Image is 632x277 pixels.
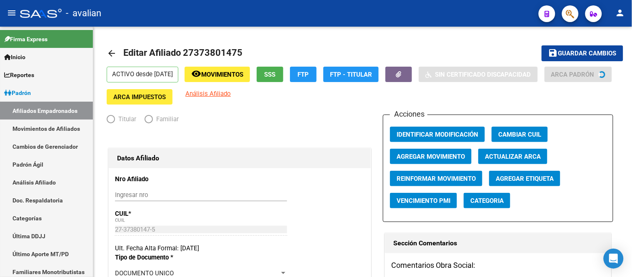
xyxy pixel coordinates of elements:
button: Agregar Movimiento [390,149,472,164]
span: Reinformar Movimiento [397,175,476,182]
button: ARCA Padrón [545,67,612,82]
span: Vencimiento PMI [397,197,450,205]
span: ARCA Padrón [551,71,595,78]
p: Nro Afiliado [115,175,190,184]
div: Open Intercom Messenger [604,249,624,269]
span: SSS [265,71,276,78]
span: Familiar [153,115,179,124]
button: Reinformar Movimiento [390,171,482,186]
mat-icon: menu [7,8,17,18]
span: Editar Afiliado 27373801475 [123,47,242,58]
button: Cambiar CUIL [492,127,548,142]
h1: Datos Afiliado [117,152,362,165]
span: Firma Express [4,35,47,44]
button: SSS [257,67,283,82]
h1: Sección Comentarios [393,237,603,250]
p: ACTIVO desde [DATE] [107,67,178,82]
p: CUIL [115,209,190,218]
span: Padrón [4,88,31,97]
button: Categoria [464,193,510,208]
div: Ult. Fecha Alta Formal: [DATE] [115,244,365,253]
span: Guardar cambios [558,50,617,57]
span: Identificar Modificación [397,131,478,138]
span: FTP - Titular [330,71,372,78]
span: DOCUMENTO UNICO [115,270,174,277]
p: Tipo de Documento * [115,253,190,262]
mat-icon: arrow_back [107,48,117,58]
button: Agregar Etiqueta [489,171,560,186]
button: Actualizar ARCA [478,149,547,164]
mat-icon: remove_red_eye [191,69,201,79]
span: Agregar Movimiento [397,153,465,160]
button: Identificar Modificación [390,127,485,142]
span: ARCA Impuestos [113,93,166,101]
span: Agregar Etiqueta [496,175,554,182]
span: Sin Certificado Discapacidad [435,71,531,78]
button: Sin Certificado Discapacidad [419,67,538,82]
span: Análisis Afiliado [185,90,231,97]
span: Titular [115,115,136,124]
h3: Comentarios Obra Social: [391,260,605,271]
span: Cambiar CUIL [498,131,541,138]
span: FTP [298,71,309,78]
h3: Acciones [390,108,427,120]
span: - avalian [66,4,101,22]
span: Categoria [470,197,504,205]
button: ARCA Impuestos [107,89,172,105]
mat-icon: person [615,8,625,18]
button: Guardar cambios [542,45,623,61]
span: Actualizar ARCA [485,153,541,160]
mat-radio-group: Elija una opción [107,117,187,125]
span: Movimientos [201,71,243,78]
mat-icon: save [548,48,558,58]
button: FTP - Titular [323,67,379,82]
span: Reportes [4,70,34,80]
button: FTP [290,67,317,82]
span: Inicio [4,52,25,62]
button: Movimientos [185,67,250,82]
button: Vencimiento PMI [390,193,457,208]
